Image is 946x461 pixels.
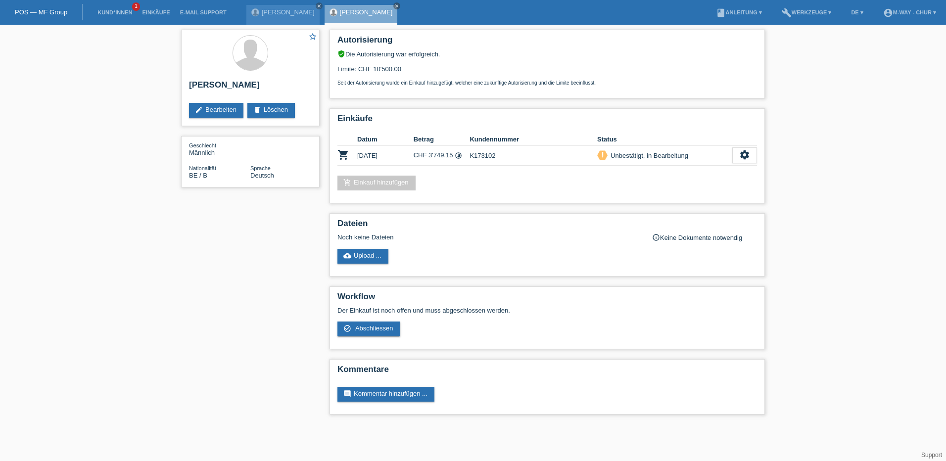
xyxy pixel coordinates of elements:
p: Der Einkauf ist noch offen und muss abgeschlossen werden. [337,307,757,314]
th: Kundennummer [470,134,597,145]
td: [DATE] [357,145,414,166]
div: Limite: CHF 10'500.00 [337,58,757,86]
span: Nationalität [189,165,216,171]
a: close [393,2,400,9]
i: cloud_upload [343,252,351,260]
i: close [317,3,322,8]
div: Männlich [189,141,250,156]
div: Keine Dokumente notwendig [652,233,757,241]
a: close [316,2,323,9]
h2: Workflow [337,292,757,307]
i: delete [253,106,261,114]
div: Die Autorisierung war erfolgreich. [337,50,757,58]
div: Noch keine Dateien [337,233,640,241]
h2: Kommentare [337,365,757,379]
h2: Dateien [337,219,757,233]
th: Betrag [414,134,470,145]
a: add_shopping_cartEinkauf hinzufügen [337,176,416,190]
a: star_border [308,32,317,43]
a: Einkäufe [137,9,175,15]
i: book [716,8,726,18]
a: [PERSON_NAME] [262,8,315,16]
h2: Autorisierung [337,35,757,50]
h2: Einkäufe [337,114,757,129]
a: bookAnleitung ▾ [711,9,767,15]
a: DE ▾ [846,9,868,15]
td: K173102 [470,145,597,166]
i: edit [195,106,203,114]
a: POS — MF Group [15,8,67,16]
i: add_shopping_cart [343,179,351,186]
a: commentKommentar hinzufügen ... [337,387,434,402]
td: CHF 3'749.15 [414,145,470,166]
span: Sprache [250,165,271,171]
span: Abschliessen [355,324,393,332]
span: Geschlecht [189,142,216,148]
a: Kund*innen [93,9,137,15]
i: comment [343,390,351,398]
a: account_circlem-way - Chur ▾ [878,9,941,15]
a: E-Mail Support [175,9,232,15]
i: settings [739,149,750,160]
th: Datum [357,134,414,145]
span: Belgien / B / 07.10.2019 [189,172,207,179]
a: [PERSON_NAME] [340,8,393,16]
i: info_outline [652,233,660,241]
i: verified_user [337,50,345,58]
i: POSP00026541 [337,149,349,161]
i: priority_high [599,151,606,158]
div: Unbestätigt, in Bearbeitung [608,150,688,161]
a: editBearbeiten [189,103,243,118]
a: buildWerkzeuge ▾ [777,9,837,15]
i: account_circle [883,8,893,18]
h2: [PERSON_NAME] [189,80,312,95]
span: Deutsch [250,172,274,179]
i: build [782,8,792,18]
span: 1 [132,2,140,11]
th: Status [597,134,732,145]
i: star_border [308,32,317,41]
a: cloud_uploadUpload ... [337,249,388,264]
i: close [394,3,399,8]
i: 24 Raten [455,152,462,159]
a: check_circle_outline Abschliessen [337,322,400,336]
a: Support [921,452,942,459]
a: deleteLöschen [247,103,295,118]
i: check_circle_outline [343,324,351,332]
p: Seit der Autorisierung wurde ein Einkauf hinzugefügt, welcher eine zukünftige Autorisierung und d... [337,80,757,86]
